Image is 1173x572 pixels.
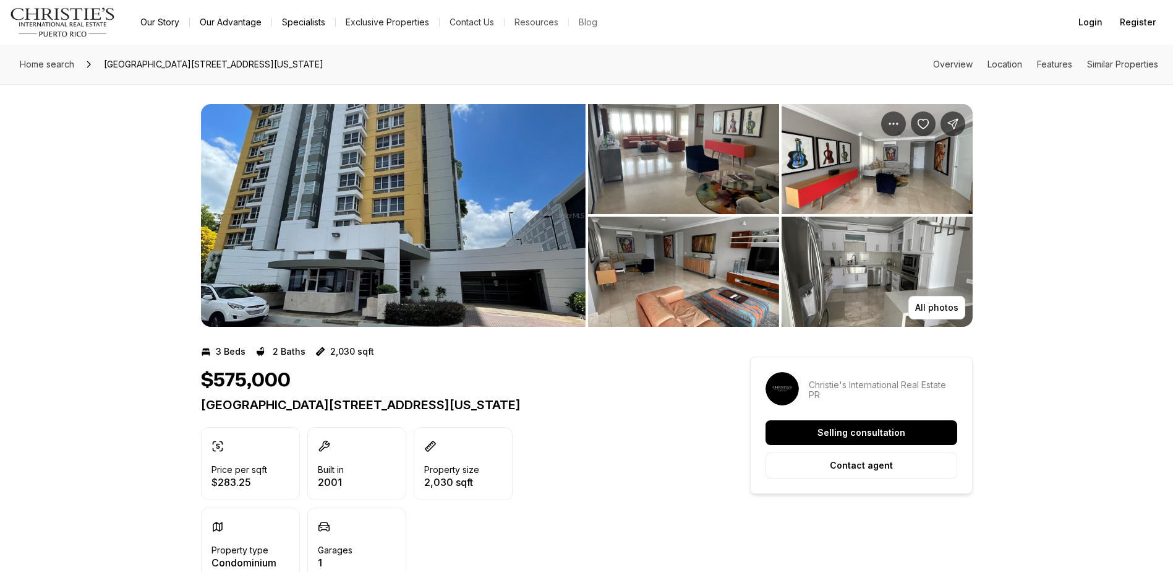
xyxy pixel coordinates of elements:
[201,397,706,412] p: [GEOGRAPHIC_DATA][STREET_ADDRESS][US_STATE]
[941,111,965,136] button: Share Property: Plaza Athenee 101 CALLE OREGON #202
[1078,17,1103,27] span: Login
[201,104,973,327] div: Listing Photos
[881,111,906,136] button: Property options
[216,347,245,357] p: 3 Beds
[588,104,973,327] li: 2 of 6
[830,461,893,470] p: Contact agent
[424,477,479,487] p: 2,030 sqft
[908,296,965,319] button: All photos
[1087,59,1158,69] a: Skip to: Similar Properties
[933,59,973,69] a: Skip to: Overview
[15,54,79,74] a: Home search
[782,104,973,214] button: View image gallery
[190,14,271,31] a: Our Advantage
[211,558,276,568] p: Condominium
[318,558,352,568] p: 1
[424,465,479,475] p: Property size
[211,477,267,487] p: $283.25
[211,545,268,555] p: Property type
[766,420,957,445] button: Selling consultation
[318,545,352,555] p: Garages
[440,14,504,31] button: Contact Us
[99,54,328,74] span: [GEOGRAPHIC_DATA][STREET_ADDRESS][US_STATE]
[211,465,267,475] p: Price per sqft
[782,217,973,327] button: View image gallery
[766,453,957,479] button: Contact agent
[933,59,1158,69] nav: Page section menu
[1071,10,1110,35] button: Login
[915,303,958,313] p: All photos
[336,14,439,31] a: Exclusive Properties
[505,14,568,31] a: Resources
[588,104,779,214] button: View image gallery
[911,111,936,136] button: Save Property: Plaza Athenee 101 CALLE OREGON #202
[201,104,586,327] li: 1 of 6
[318,477,344,487] p: 2001
[330,347,374,357] p: 2,030 sqft
[318,465,344,475] p: Built in
[201,369,291,392] h1: $575,000
[1037,59,1072,69] a: Skip to: Features
[20,59,74,69] span: Home search
[273,347,305,357] p: 2 Baths
[272,14,335,31] a: Specialists
[987,59,1022,69] a: Skip to: Location
[809,380,957,400] p: Christie's International Real Estate PR
[1112,10,1163,35] button: Register
[588,217,779,327] button: View image gallery
[817,428,905,438] p: Selling consultation
[130,14,189,31] a: Our Story
[569,14,607,31] a: Blog
[10,7,116,37] img: logo
[1120,17,1156,27] span: Register
[201,104,586,327] button: View image gallery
